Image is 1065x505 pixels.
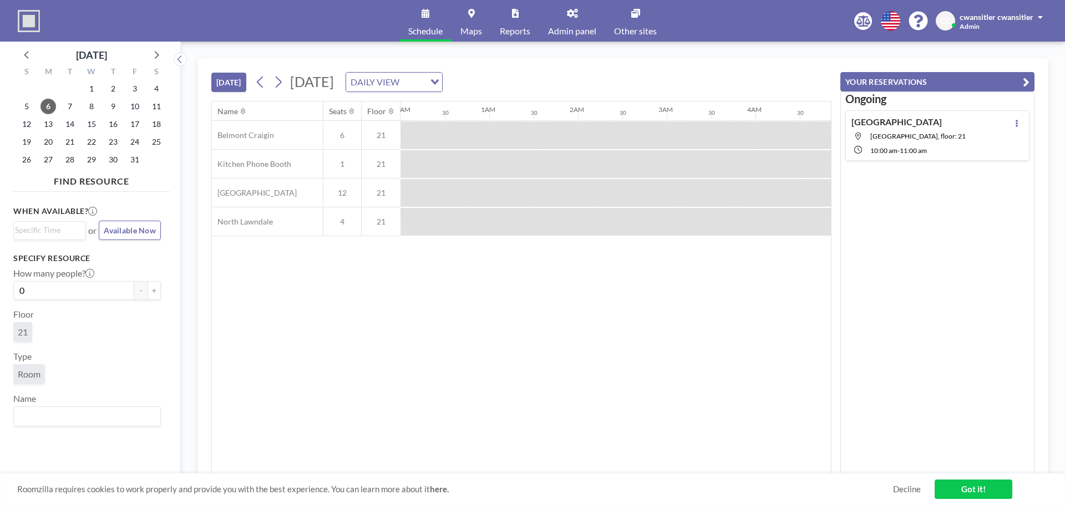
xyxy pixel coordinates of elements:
[840,72,1034,91] button: YOUR RESERVATIONS
[14,222,85,238] div: Search for option
[38,65,59,80] div: M
[481,105,495,114] div: 1AM
[19,116,34,132] span: Sunday, October 12, 2025
[392,105,410,114] div: 12AM
[658,105,673,114] div: 3AM
[290,73,334,90] span: [DATE]
[99,221,161,240] button: Available Now
[84,81,99,96] span: Wednesday, October 1, 2025
[620,109,626,116] div: 30
[104,226,156,235] span: Available Now
[59,65,81,80] div: T
[346,73,442,91] div: Search for option
[62,116,78,132] span: Tuesday, October 14, 2025
[548,27,596,35] span: Admin panel
[88,225,97,236] span: or
[105,134,121,150] span: Thursday, October 23, 2025
[127,99,143,114] span: Friday, October 10, 2025
[15,224,79,236] input: Search for option
[149,99,164,114] span: Saturday, October 11, 2025
[893,484,921,494] a: Decline
[15,409,154,424] input: Search for option
[362,159,400,169] span: 21
[124,65,145,80] div: F
[127,81,143,96] span: Friday, October 3, 2025
[127,116,143,132] span: Friday, October 17, 2025
[212,130,274,140] span: Belmont Craigin
[935,480,1012,499] a: Got it!
[84,116,99,132] span: Wednesday, October 15, 2025
[84,152,99,167] span: Wednesday, October 29, 2025
[62,134,78,150] span: Tuesday, October 21, 2025
[500,27,530,35] span: Reports
[460,27,482,35] span: Maps
[105,81,121,96] span: Thursday, October 2, 2025
[212,217,273,227] span: North Lawndale
[960,12,1033,22] span: cwansitler cwansitler
[570,105,584,114] div: 2AM
[19,99,34,114] span: Sunday, October 5, 2025
[900,146,927,155] span: 11:00 AM
[217,106,238,116] div: Name
[13,393,36,404] label: Name
[102,65,124,80] div: T
[747,105,762,114] div: 4AM
[531,109,537,116] div: 30
[40,134,56,150] span: Monday, October 20, 2025
[14,407,160,426] div: Search for option
[76,47,107,63] div: [DATE]
[18,369,40,379] span: Room
[897,146,900,155] span: -
[323,217,361,227] span: 4
[403,75,424,89] input: Search for option
[40,99,56,114] span: Monday, October 6, 2025
[18,10,40,32] img: organization-logo
[13,268,94,279] label: How many people?
[105,99,121,114] span: Thursday, October 9, 2025
[941,16,951,26] span: CC
[323,188,361,198] span: 12
[708,109,715,116] div: 30
[127,134,143,150] span: Friday, October 24, 2025
[62,152,78,167] span: Tuesday, October 28, 2025
[105,116,121,132] span: Thursday, October 16, 2025
[870,146,897,155] span: 10:00 AM
[323,159,361,169] span: 1
[127,152,143,167] span: Friday, October 31, 2025
[149,134,164,150] span: Saturday, October 25, 2025
[19,134,34,150] span: Sunday, October 19, 2025
[614,27,657,35] span: Other sites
[430,484,449,494] a: here.
[40,152,56,167] span: Monday, October 27, 2025
[845,92,1029,106] h3: Ongoing
[19,152,34,167] span: Sunday, October 26, 2025
[148,281,161,300] button: +
[13,351,32,362] label: Type
[13,171,170,187] h4: FIND RESOURCE
[13,309,34,320] label: Floor
[870,132,966,140] span: Little Village, floor: 21
[84,134,99,150] span: Wednesday, October 22, 2025
[797,109,804,116] div: 30
[362,188,400,198] span: 21
[40,116,56,132] span: Monday, October 13, 2025
[960,22,980,30] span: Admin
[17,484,893,494] span: Roomzilla requires cookies to work properly and provide you with the best experience. You can lea...
[18,327,28,337] span: 21
[84,99,99,114] span: Wednesday, October 8, 2025
[134,281,148,300] button: -
[442,109,449,116] div: 30
[211,73,246,92] button: [DATE]
[329,106,347,116] div: Seats
[81,65,103,80] div: W
[149,81,164,96] span: Saturday, October 4, 2025
[408,27,443,35] span: Schedule
[367,106,386,116] div: Floor
[16,65,38,80] div: S
[348,75,402,89] span: DAILY VIEW
[323,130,361,140] span: 6
[13,253,161,263] h3: Specify resource
[62,99,78,114] span: Tuesday, October 7, 2025
[105,152,121,167] span: Thursday, October 30, 2025
[851,116,942,127] h4: [GEOGRAPHIC_DATA]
